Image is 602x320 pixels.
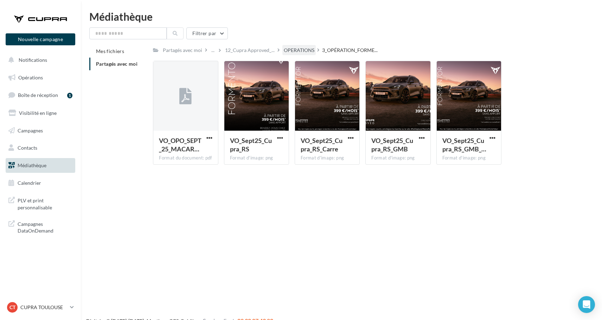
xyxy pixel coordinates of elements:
[301,137,342,153] span: VO_Sept25_Cupra_RS_Carre
[442,137,486,153] span: VO_Sept25_Cupra_RS_GMB_720x720px
[322,47,378,54] span: 3_OPÉRATION_FORME...
[578,296,595,313] div: Open Intercom Messenger
[4,141,77,155] a: Contacts
[96,48,124,54] span: Mes fichiers
[371,137,413,153] span: VO_Sept25_Cupra_RS_GMB
[4,53,74,67] button: Notifications
[4,106,77,120] a: Visibilité en ligne
[225,47,275,54] span: 12_Cupra Approved_...
[4,70,77,85] a: Opérations
[19,110,57,116] span: Visibilité en ligne
[186,27,228,39] button: Filtrer par
[18,74,43,80] span: Opérations
[301,155,354,161] div: Format d'image: png
[20,304,67,311] p: CUPRA TOULOUSE
[371,155,424,161] div: Format d'image: png
[230,155,283,161] div: Format d'image: png
[96,61,137,67] span: Partagés avec moi
[4,176,77,190] a: Calendrier
[284,47,314,54] div: OPERATIONS
[18,127,43,133] span: Campagnes
[4,123,77,138] a: Campagnes
[159,137,201,153] span: VO_OPO_SEPT_25_MACARON_300x300mm_HD
[18,180,41,186] span: Calendrier
[6,33,75,45] button: Nouvelle campagne
[4,193,77,214] a: PLV et print personnalisable
[18,145,37,151] span: Contacts
[67,93,72,98] div: 1
[6,301,75,314] a: CT CUPRA TOULOUSE
[18,92,58,98] span: Boîte de réception
[163,47,202,54] div: Partagés avec moi
[230,137,272,153] span: VO_Sept25_Cupra_RS
[9,304,15,311] span: CT
[4,216,77,237] a: Campagnes DataOnDemand
[159,155,212,161] div: Format du document: pdf
[18,219,72,234] span: Campagnes DataOnDemand
[18,162,46,168] span: Médiathèque
[89,11,594,22] div: Médiathèque
[4,158,77,173] a: Médiathèque
[442,155,495,161] div: Format d'image: png
[210,45,216,55] div: ...
[18,196,72,211] span: PLV et print personnalisable
[4,87,77,103] a: Boîte de réception1
[19,57,47,63] span: Notifications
